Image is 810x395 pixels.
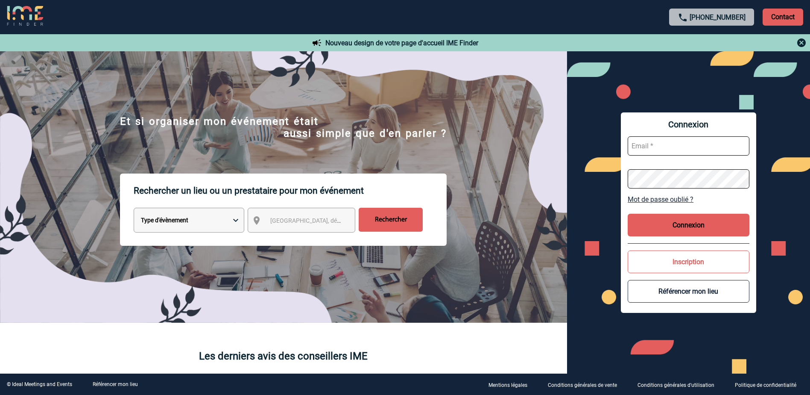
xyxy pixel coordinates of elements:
[628,195,749,203] a: Mot de passe oublié ?
[541,380,631,389] a: Conditions générales de vente
[628,136,749,156] input: Email *
[637,382,714,388] p: Conditions générales d'utilisation
[628,214,749,236] button: Connexion
[482,380,541,389] a: Mentions légales
[763,9,803,26] p: Contact
[631,380,728,389] a: Conditions générales d'utilisation
[678,12,688,23] img: call-24-px.png
[488,382,527,388] p: Mentions légales
[359,208,423,232] input: Rechercher
[728,380,810,389] a: Politique de confidentialité
[628,251,749,273] button: Inscription
[628,280,749,303] button: Référencer mon lieu
[690,13,746,21] a: [PHONE_NUMBER]
[628,119,749,130] span: Connexion
[270,217,389,224] span: [GEOGRAPHIC_DATA], département, région...
[134,174,447,208] p: Rechercher un lieu ou un prestataire pour mon événement
[93,381,138,387] a: Référencer mon lieu
[548,382,617,388] p: Conditions générales de vente
[7,381,72,387] div: © Ideal Meetings and Events
[735,382,796,388] p: Politique de confidentialité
